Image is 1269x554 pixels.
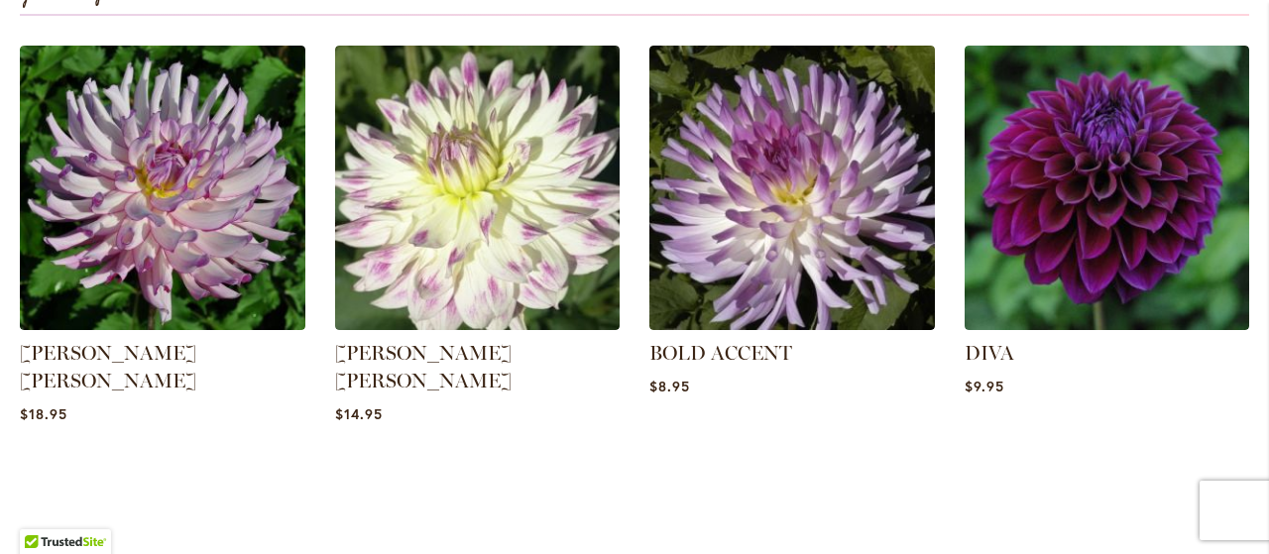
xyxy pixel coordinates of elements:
span: $8.95 [649,377,690,395]
img: BOLD ACCENT [649,46,935,331]
span: $9.95 [965,377,1004,395]
a: DIVA [965,341,1014,365]
a: BOLD ACCENT [649,315,935,334]
a: [PERSON_NAME] [PERSON_NAME] [335,341,512,392]
img: LEILA SAVANNA ROSE [20,46,305,331]
img: MARGARET ELLEN [335,46,621,331]
a: LEILA SAVANNA ROSE [20,315,305,334]
span: $14.95 [335,404,383,423]
a: MARGARET ELLEN [335,315,621,334]
span: $18.95 [20,404,67,423]
a: Diva [965,315,1250,334]
img: Diva [965,46,1250,331]
iframe: Launch Accessibility Center [15,484,70,539]
a: [PERSON_NAME] [PERSON_NAME] [20,341,196,392]
a: BOLD ACCENT [649,341,792,365]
